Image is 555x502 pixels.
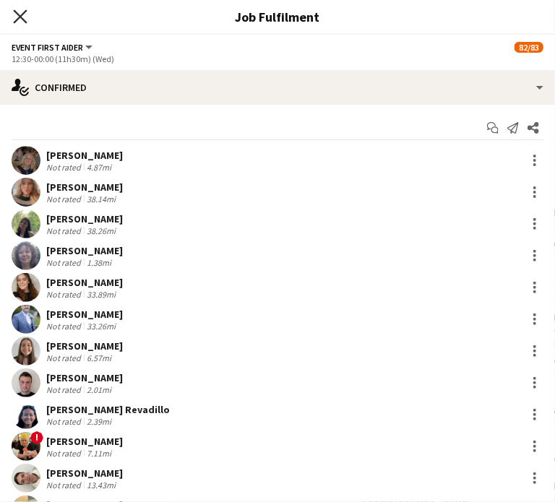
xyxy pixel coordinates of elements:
div: 12:30-00:00 (11h30m) (Wed) [12,53,543,64]
div: [PERSON_NAME] Revadillo [46,403,170,416]
div: [PERSON_NAME] [46,149,123,162]
div: [PERSON_NAME] [46,308,123,321]
button: Event First Aider [12,42,95,53]
div: 2.01mi [84,384,114,395]
div: [PERSON_NAME] [46,181,123,194]
div: 7.11mi [84,448,114,459]
div: [PERSON_NAME] [46,276,123,289]
div: Not rated [46,448,84,459]
div: [PERSON_NAME] [46,212,123,225]
div: Not rated [46,162,84,173]
div: 2.39mi [84,416,114,427]
div: 1.38mi [84,257,114,268]
div: [PERSON_NAME] [46,339,123,352]
div: 33.26mi [84,321,119,332]
div: Not rated [46,321,84,332]
div: [PERSON_NAME] [46,371,123,384]
div: 38.26mi [84,225,119,236]
div: [PERSON_NAME] [46,435,123,448]
div: Not rated [46,194,84,204]
div: 6.57mi [84,352,114,363]
div: [PERSON_NAME] [46,244,123,257]
span: 82/83 [515,42,543,53]
div: Not rated [46,384,84,395]
div: Not rated [46,225,84,236]
div: [PERSON_NAME] [46,467,123,480]
div: Not rated [46,289,84,300]
span: ! [30,431,43,444]
div: Not rated [46,257,84,268]
div: Not rated [46,480,84,490]
div: Not rated [46,352,84,363]
div: 13.43mi [84,480,119,490]
div: 38.14mi [84,194,119,204]
div: 33.89mi [84,289,119,300]
div: 4.87mi [84,162,114,173]
div: Not rated [46,416,84,427]
span: Event First Aider [12,42,83,53]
